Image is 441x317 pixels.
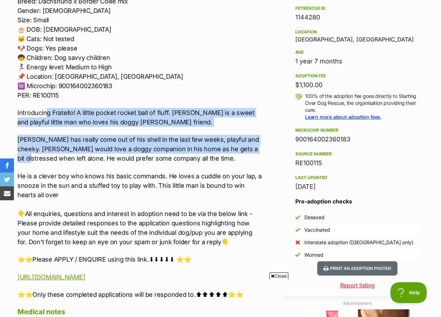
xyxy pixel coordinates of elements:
a: Learn more about adoption fees [305,114,380,120]
p: ⭐⭐Please APPLY / ENQUIRE using this link.⬇⬇⬇⬇⬇ ⭐⭐ [17,255,263,264]
div: 900164002360183 [295,134,419,144]
div: $1,100.00 [295,80,419,90]
div: Interstate adoption ([GEOGRAPHIC_DATA] only) [304,239,413,246]
div: Wormed [304,252,324,258]
div: Desexed [304,214,325,221]
img: Yes [295,227,300,232]
div: 1 year 7 months [295,56,419,66]
div: Adoption fee [295,73,419,79]
h4: Medical notes [17,307,263,316]
iframe: Advertisement [52,282,390,314]
div: PetRescue ID [295,6,419,11]
span: Close [269,272,288,279]
div: Microchip number [295,127,419,133]
div: Last updated [295,175,419,180]
div: [GEOGRAPHIC_DATA], [GEOGRAPHIC_DATA] [295,28,419,42]
a: [URL][DOMAIN_NAME] [17,273,85,281]
div: Age [295,49,419,55]
img: No [295,240,300,245]
div: RE100115 [295,158,419,168]
p: [PERSON_NAME] has really come out of his shell in the last few weeks, playful and cheeky. [PERSON... [17,135,263,163]
img: https://img.kwcdn.com/product/fancy/d1ace724-cf83-45ce-8a53-749f18c1f375.jpg?imageMogr2/strip/siz... [53,44,105,87]
h3: Pre-adoption checks [295,197,419,206]
p: ⭐⭐Only these completed applications will be responded to.⬆⬆⬆⬆⬆⭐⭐ [17,290,263,299]
div: Location [295,29,419,35]
div: Vaccinated [304,226,330,233]
iframe: Help Scout Beacon - Open [390,282,427,303]
p: He is a clever boy who knows his basic commands. He loves a cuddle on your lap, a snooze in the s... [17,171,263,247]
div: Source number [295,151,419,157]
button: Print an adoption poster [317,261,397,276]
div: [DATE] [295,182,419,192]
p: Introducing Fratello! A little pocket rocket ball of fluff. [PERSON_NAME] is a sweet and playful ... [17,108,263,127]
img: Yes [295,253,300,257]
p: 100% of the adoption fee goes directly to Starting Over Dog Rescue, the organisation providing th... [305,93,419,121]
img: Yes [295,215,300,220]
div: 1144280 [295,13,419,22]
